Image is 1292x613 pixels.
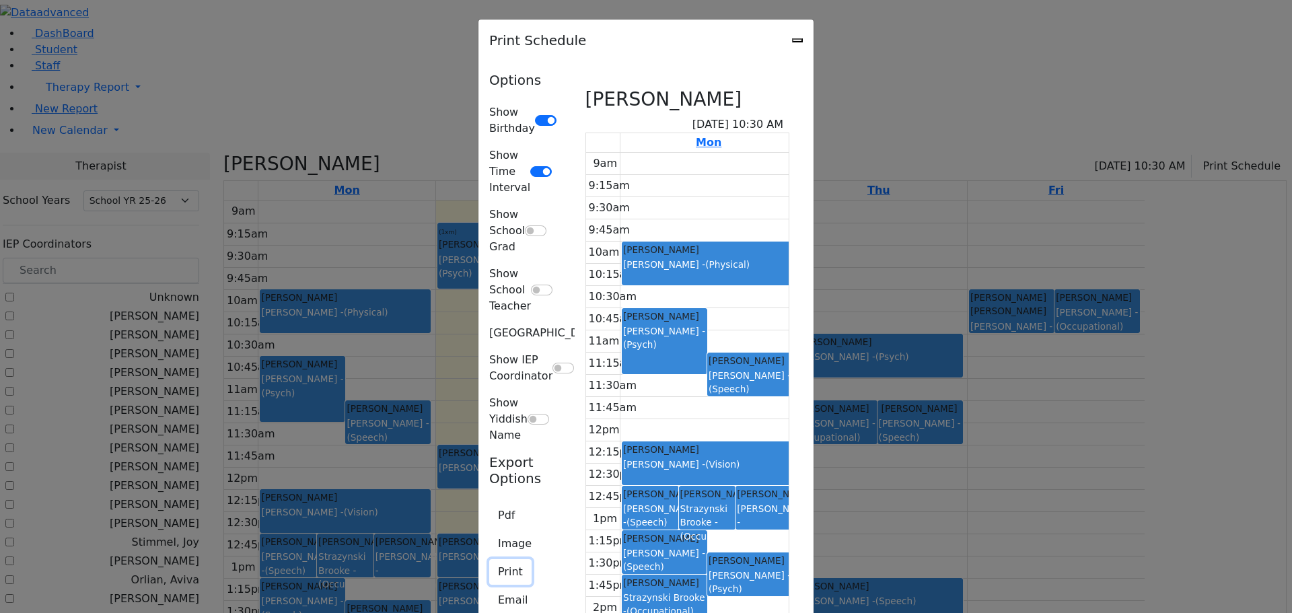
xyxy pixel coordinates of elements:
div: [PERSON_NAME] [623,443,791,456]
div: [PERSON_NAME] [623,310,706,323]
button: Print [489,559,532,585]
div: [PERSON_NAME] - [623,258,791,271]
div: 1:30pm [586,555,633,571]
span: (Psych) [709,583,742,594]
div: 10am [586,244,622,260]
div: [PERSON_NAME] [737,487,791,501]
div: 12pm [586,422,622,438]
div: 11am [586,333,622,349]
a: August 25, 2025 [693,133,724,152]
span: (Occupational) [680,531,748,542]
div: 12:45pm [586,489,640,505]
span: [DATE] 10:30 AM [692,116,783,133]
span: (Psych) [623,339,657,350]
span: (Occupational) [737,531,804,542]
div: Strazynski Brooke - [680,502,735,543]
h5: Options [489,72,556,88]
div: 1:45pm [586,577,633,593]
div: 1:15pm [586,533,633,549]
h3: [PERSON_NAME] [585,88,742,111]
div: 10:15am [586,266,640,283]
button: Pdf [489,503,524,528]
div: 9:45am [586,222,633,238]
div: [PERSON_NAME] - [737,502,791,543]
span: (Speech) [623,561,664,572]
div: [PERSON_NAME] - [623,546,706,574]
label: Show School Teacher [489,266,531,314]
span: (Speech) [626,517,668,528]
h5: Export Options [489,454,556,486]
span: (Speech) [709,384,750,394]
div: [PERSON_NAME] [709,554,791,567]
label: Show Yiddish Name [489,395,528,443]
div: [PERSON_NAME] [623,576,706,589]
span: (Physical) [705,259,750,270]
div: [PERSON_NAME] [709,354,791,367]
div: [PERSON_NAME] - [623,458,791,471]
span: (Vision) [705,459,740,470]
div: [PERSON_NAME] - [709,569,791,596]
div: 9:30am [586,200,633,216]
div: [PERSON_NAME] - [709,369,791,396]
div: 11:15am [586,355,640,371]
div: [PERSON_NAME] [623,487,678,501]
div: [PERSON_NAME] - [623,324,706,352]
button: Close [792,38,803,42]
button: Image [489,531,540,556]
label: Show School Grad [489,207,525,255]
div: [PERSON_NAME] [623,243,791,256]
div: 9:15am [586,178,633,194]
div: [PERSON_NAME] - [623,502,678,530]
div: [PERSON_NAME] [680,487,735,501]
div: 11:30am [586,377,640,394]
label: [GEOGRAPHIC_DATA] [489,325,602,341]
div: 12:15pm [586,444,640,460]
div: 11:45am [586,400,640,416]
div: 10:30am [586,289,640,305]
div: 9am [590,155,620,172]
div: 10:45am [586,311,640,327]
h5: Print Schedule [489,30,586,50]
label: Show Time Interval [489,147,530,196]
label: Show IEP Coordinator [489,352,552,384]
label: Show Birthday [489,104,535,137]
button: Email [489,587,536,613]
div: 12:30pm [586,466,640,482]
div: [PERSON_NAME] [623,532,706,545]
div: 1pm [590,511,620,527]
